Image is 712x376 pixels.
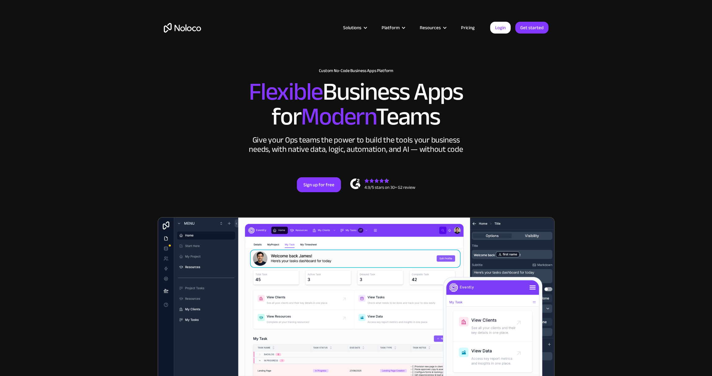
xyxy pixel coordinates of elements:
div: Solutions [343,24,361,32]
h2: Business Apps for Teams [164,79,549,129]
div: Resources [412,24,453,32]
a: Login [490,22,511,34]
div: Give your Ops teams the power to build the tools your business needs, with native data, logic, au... [248,135,465,154]
a: home [164,23,201,33]
span: Flexible [249,69,323,115]
div: Platform [382,24,400,32]
span: Modern [301,93,376,140]
a: Sign up for free [297,177,341,192]
a: Pricing [453,24,482,32]
a: Get started [515,22,549,34]
div: Platform [374,24,412,32]
div: Resources [420,24,441,32]
h1: Custom No-Code Business Apps Platform [164,68,549,73]
div: Solutions [335,24,374,32]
